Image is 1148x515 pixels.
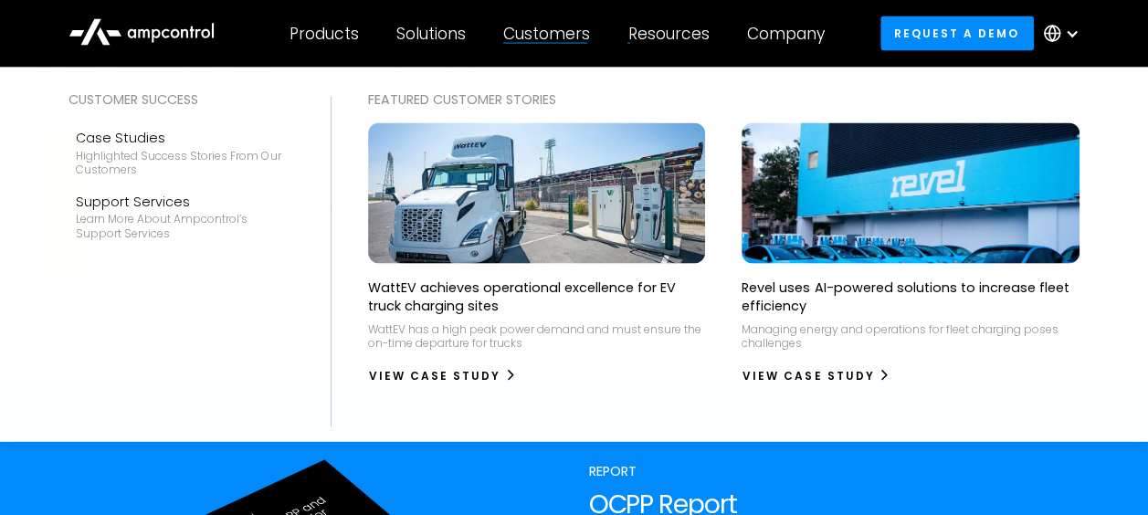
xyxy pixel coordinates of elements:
[742,279,1079,315] p: Revel uses AI-powered solutions to increase fleet efficiency
[743,368,874,384] div: View Case Study
[589,461,1057,481] div: Report
[369,368,500,384] div: View Case Study
[742,362,890,391] a: View Case Study
[68,121,294,184] a: Case StudiesHighlighted success stories From Our Customers
[368,362,517,391] a: View Case Study
[503,24,590,44] div: Customers
[68,89,294,110] div: Customer success
[396,24,466,44] div: Solutions
[747,24,825,44] div: Company
[368,279,705,315] p: WattEV achieves operational excellence for EV truck charging sites
[68,184,294,248] a: Support ServicesLearn more about Ampcontrol’s support services
[368,322,705,351] p: WattEV has a high peak power demand and must ensure the on-time departure for trucks
[742,322,1079,351] p: Managing energy and operations for fleet charging poses challenges
[290,24,359,44] div: Products
[76,192,287,212] div: Support Services
[627,24,709,44] div: Resources
[76,212,287,240] div: Learn more about Ampcontrol’s support services
[76,149,287,177] div: Highlighted success stories From Our Customers
[76,128,287,148] div: Case Studies
[880,16,1034,50] a: Request a demo
[368,89,1080,110] div: Featured Customer Stories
